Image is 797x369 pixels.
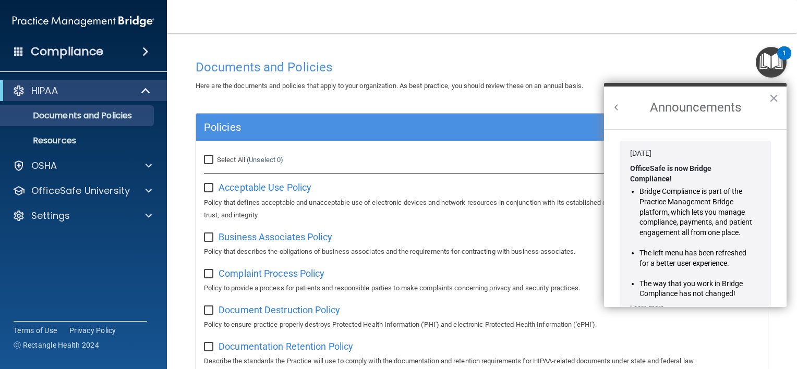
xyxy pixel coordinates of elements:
a: Learn more › [630,304,668,312]
div: [DATE] [630,149,760,159]
span: Select All [217,156,245,164]
button: Back to Resource Center Home [611,102,622,113]
span: Business Associates Policy [219,231,332,242]
p: Policy that defines acceptable and unacceptable use of electronic devices and network resources i... [204,196,760,222]
a: Policies [204,119,760,136]
div: Resource Center [604,83,787,307]
p: Policy that describes the obligations of business associates and the requirements for contracting... [204,245,760,258]
span: Document Destruction Policy [219,304,340,315]
a: HIPAA [13,84,151,97]
span: Complaint Process Policy [219,268,324,279]
strong: OfficeSafe is now Bridge Compliance! [630,164,713,183]
a: Privacy Policy [69,325,116,336]
p: Documents and Policies [7,110,149,121]
button: Open Resource Center, 1 new notification [756,47,787,78]
p: Policy to provide a process for patients and responsible parties to make complaints concerning pr... [204,282,760,294]
img: PMB logo [13,11,154,32]
p: OSHA [31,159,57,172]
h4: Compliance [31,44,103,59]
li: Bridge Compliance is part of the Practice Management Bridge platform, which lets you manage compl... [639,187,753,238]
input: Select All (Unselect 0) [204,156,216,164]
h5: Policies [204,121,617,133]
p: HIPAA [31,84,58,97]
p: Resources [7,136,149,146]
div: 1 [782,53,786,67]
p: Describe the standards the Practice will use to comply with the documentation and retention requi... [204,355,760,367]
span: Documentation Retention Policy [219,341,353,352]
span: Acceptable Use Policy [219,182,311,193]
p: Policy to ensure practice properly destroys Protected Health Information ('PHI') and electronic P... [204,318,760,331]
a: OSHA [13,159,152,172]
h4: Documents and Policies [196,60,768,74]
h2: Announcements [604,87,787,129]
iframe: Drift Widget Chat Controller [617,312,784,353]
button: Close [769,90,779,106]
a: Terms of Use [14,325,57,336]
span: Here are the documents and policies that apply to your organization. As best practice, you should... [196,82,583,90]
a: Settings [13,210,152,222]
p: OfficeSafe University [31,185,130,197]
li: The way that you work in Bridge Compliance has not changed! [639,279,753,299]
a: OfficeSafe University [13,185,152,197]
a: (Unselect 0) [247,156,283,164]
li: The left menu has been refreshed for a better user experience. [639,248,753,268]
span: Ⓒ Rectangle Health 2024 [14,340,99,350]
p: Settings [31,210,70,222]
